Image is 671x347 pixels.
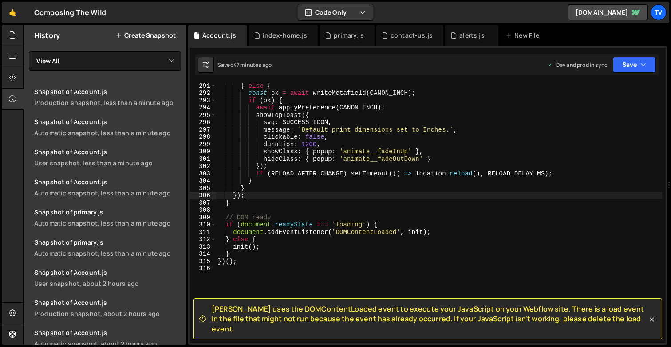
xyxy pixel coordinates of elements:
button: Code Only [298,4,373,20]
div: contact-us.js [391,31,433,40]
div: Dev and prod in sync [547,61,608,69]
div: Snapshot of Account.js [34,148,181,156]
div: Snapshot of Account.js [34,268,181,277]
div: 315 [190,258,216,265]
div: 313 [190,243,216,251]
a: 🤙 [2,2,24,23]
div: Snapshot of primary.js [34,208,181,216]
a: Snapshot of Account.jsProduction snapshot, less than a minute ago [29,82,186,112]
div: Snapshot of primary.js [34,238,181,246]
div: 296 [190,119,216,126]
a: Snapshot of Account.jsAutomatic snapshot, less than a minute ago [29,112,186,142]
button: Save [613,57,656,73]
div: 291 [190,82,216,90]
div: 309 [190,214,216,222]
div: 308 [190,207,216,214]
div: 299 [190,141,216,148]
div: 307 [190,199,216,207]
div: Snapshot of Account.js [34,178,181,186]
a: Snapshot of Account.js Production snapshot, about 2 hours ago [29,293,186,323]
div: Account.js [202,31,236,40]
div: New File [505,31,543,40]
div: Production snapshot, about 2 hours ago [34,309,181,318]
div: 295 [190,112,216,119]
h2: History [34,31,60,40]
div: Automatic snapshot, less than a minute ago [34,189,181,197]
div: 306 [190,192,216,199]
a: Snapshot of Account.jsUser snapshot, less than a minute ago [29,142,186,172]
a: Snapshot of Account.jsAutomatic snapshot, less than a minute ago [29,172,186,203]
div: 298 [190,133,216,141]
div: Composing The Wild [34,7,106,18]
div: 310 [190,221,216,229]
div: Automatic snapshot, less than a minute ago [34,129,181,137]
div: 303 [190,170,216,178]
div: 312 [190,236,216,243]
div: Automatic snapshot, less than a minute ago [34,249,181,257]
div: alerts.js [459,31,484,40]
button: Create Snapshot [115,32,176,39]
div: 316 [190,265,216,273]
div: 314 [190,250,216,258]
div: index-home.js [263,31,307,40]
div: 304 [190,177,216,185]
div: 292 [190,90,216,97]
div: Automatic snapshot, less than a minute ago [34,219,181,227]
div: 297 [190,126,216,134]
div: Snapshot of Account.js [34,298,181,307]
div: User snapshot, about 2 hours ago [34,279,181,288]
div: 302 [190,163,216,170]
div: 305 [190,185,216,192]
a: Snapshot of Account.js User snapshot, about 2 hours ago [29,263,186,293]
div: Snapshot of Account.js [34,87,181,96]
div: 301 [190,156,216,163]
div: 293 [190,97,216,105]
div: 294 [190,104,216,112]
div: primary.js [334,31,364,40]
div: 311 [190,229,216,236]
a: Snapshot of primary.jsAutomatic snapshot, less than a minute ago [29,203,186,233]
div: Snapshot of Account.js [34,117,181,126]
a: [DOMAIN_NAME] [568,4,648,20]
div: Production snapshot, less than a minute ago [34,98,181,107]
div: Saved [217,61,272,69]
div: User snapshot, less than a minute ago [34,159,181,167]
a: Snapshot of primary.jsAutomatic snapshot, less than a minute ago [29,233,186,263]
div: 300 [190,148,216,156]
a: TV [651,4,667,20]
div: Snapshot of Account.js [34,328,181,337]
span: [PERSON_NAME] uses the DOMContentLoaded event to execute your JavaScript on your Webflow site. Th... [212,304,647,334]
div: 47 minutes ago [233,61,272,69]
